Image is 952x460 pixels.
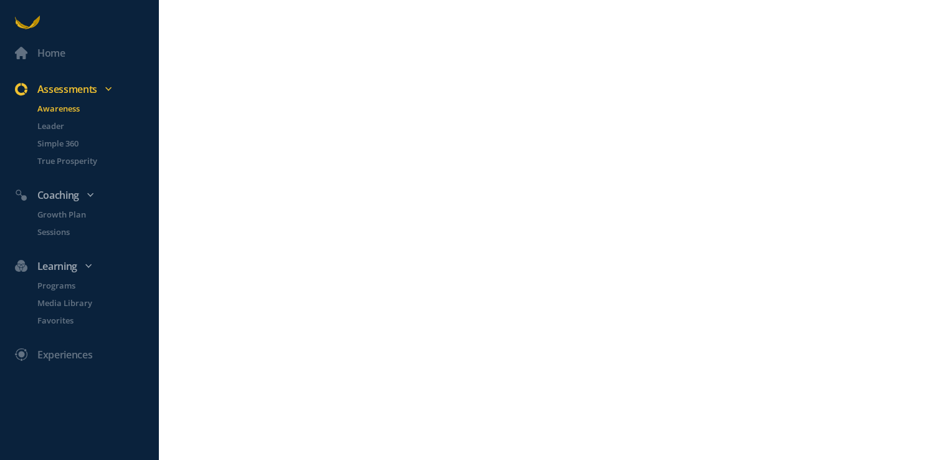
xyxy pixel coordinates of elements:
[22,297,159,309] a: Media Library
[37,226,156,238] p: Sessions
[22,208,159,221] a: Growth Plan
[37,155,156,167] p: True Prosperity
[37,208,156,221] p: Growth Plan
[37,314,156,327] p: Favorites
[37,120,156,132] p: Leader
[22,120,159,132] a: Leader
[37,102,156,115] p: Awareness
[22,314,159,327] a: Favorites
[7,81,164,97] div: Assessments
[22,137,159,150] a: Simple 360
[22,155,159,167] a: True Prosperity
[37,297,156,309] p: Media Library
[37,347,92,363] div: Experiences
[22,279,159,292] a: Programs
[7,258,164,274] div: Learning
[22,102,159,115] a: Awareness
[37,279,156,292] p: Programs
[37,45,65,61] div: Home
[37,137,156,150] p: Simple 360
[22,226,159,238] a: Sessions
[7,187,164,203] div: Coaching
